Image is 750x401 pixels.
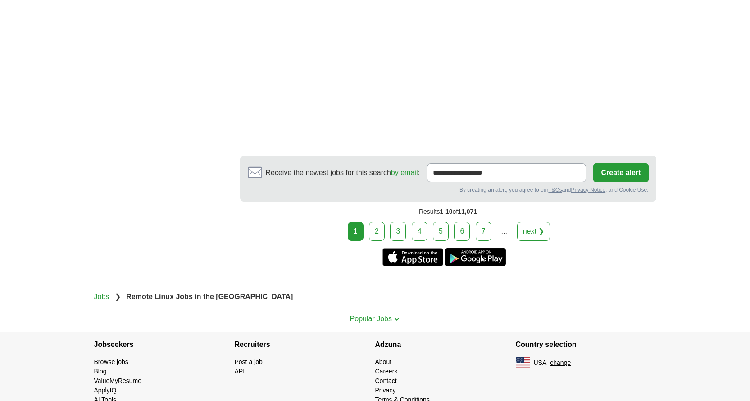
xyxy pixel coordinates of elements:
[94,387,117,394] a: ApplyIQ
[235,358,263,365] a: Post a job
[94,293,109,300] a: Jobs
[440,208,453,215] span: 1-10
[375,368,398,375] a: Careers
[240,202,656,222] div: Results of
[375,377,397,384] a: Contact
[94,358,128,365] a: Browse jobs
[517,222,550,241] a: next ❯
[593,163,648,182] button: Create alert
[350,315,392,323] span: Popular Jobs
[375,358,392,365] a: About
[235,368,245,375] a: API
[248,186,649,194] div: By creating an alert, you agree to our and , and Cookie Use.
[550,358,571,368] button: change
[516,332,656,357] h4: Country selection
[454,222,470,241] a: 6
[394,317,400,321] img: toggle icon
[433,222,449,241] a: 5
[516,357,530,368] img: US flag
[390,222,406,241] a: 3
[382,248,443,266] a: Get the iPhone app
[458,208,477,215] span: 11,071
[126,293,293,300] strong: Remote Linux Jobs in the [GEOGRAPHIC_DATA]
[115,293,121,300] span: ❯
[571,187,605,193] a: Privacy Notice
[445,248,506,266] a: Get the Android app
[391,169,418,176] a: by email
[476,222,491,241] a: 7
[266,167,420,178] span: Receive the newest jobs for this search :
[348,222,364,241] div: 1
[495,222,513,240] div: ...
[369,222,385,241] a: 2
[412,222,427,241] a: 4
[534,358,547,368] span: USA
[548,187,562,193] a: T&Cs
[375,387,396,394] a: Privacy
[94,368,107,375] a: Blog
[94,377,142,384] a: ValueMyResume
